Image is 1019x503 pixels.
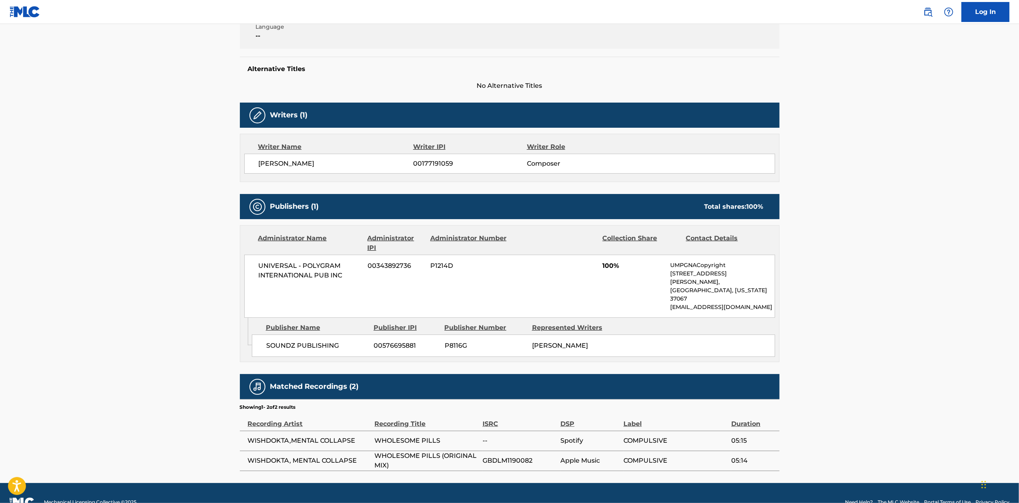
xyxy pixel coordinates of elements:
[375,436,479,446] span: WHOLESOME PILLS
[623,456,727,465] span: COMPULSIVE
[979,465,1019,503] iframe: Chat Widget
[374,341,439,351] span: 00576695881
[527,142,630,152] div: Writer Role
[253,382,262,392] img: Matched Recordings
[670,269,774,286] p: [STREET_ADDRESS][PERSON_NAME],
[270,382,359,391] h5: Matched Recordings (2)
[259,159,414,168] span: [PERSON_NAME]
[483,436,556,446] span: --
[430,234,508,253] div: Administrator Number
[270,111,308,120] h5: Writers (1)
[532,323,613,333] div: Represented Writers
[981,473,986,497] div: Drag
[258,142,414,152] div: Writer Name
[374,323,439,333] div: Publisher IPI
[253,111,262,120] img: Writers
[560,456,619,465] span: Apple Music
[256,23,385,31] span: Language
[670,303,774,311] p: [EMAIL_ADDRESS][DOMAIN_NAME]
[240,81,780,91] span: No Alternative Titles
[941,4,957,20] div: Help
[266,323,368,333] div: Publisher Name
[248,411,371,429] div: Recording Artist
[483,411,556,429] div: ISRC
[258,234,362,253] div: Administrator Name
[731,411,775,429] div: Duration
[923,7,933,17] img: search
[560,411,619,429] div: DSP
[944,7,954,17] img: help
[256,31,385,41] span: --
[560,436,619,446] span: Spotify
[623,436,727,446] span: COMPULSIVE
[527,159,630,168] span: Composer
[248,456,371,465] span: WISHDOKTA, MENTAL COLLAPSE
[259,261,362,280] span: UNIVERSAL - POLYGRAM INTERNATIONAL PUB INC
[413,159,526,168] span: 00177191059
[248,65,772,73] h5: Alternative Titles
[445,323,526,333] div: Publisher Number
[747,203,764,210] span: 100 %
[248,436,371,446] span: WISHDOKTA,MENTAL COLLAPSE
[413,142,527,152] div: Writer IPI
[670,261,774,269] p: UMPGNACopyright
[704,202,764,212] div: Total shares:
[430,261,508,271] span: P1214D
[445,341,526,351] span: P8116G
[240,404,296,411] p: Showing 1 - 2 of 2 results
[962,2,1009,22] a: Log In
[731,436,775,446] span: 05:15
[602,261,664,271] span: 100%
[375,411,479,429] div: Recording Title
[602,234,680,253] div: Collection Share
[686,234,764,253] div: Contact Details
[266,341,368,351] span: SOUNDZ PUBLISHING
[731,456,775,465] span: 05:14
[253,202,262,212] img: Publishers
[375,451,479,470] span: WHOLESOME PILLS (ORIGINAL MIX)
[270,202,319,211] h5: Publishers (1)
[10,6,40,18] img: MLC Logo
[623,411,727,429] div: Label
[670,286,774,303] p: [GEOGRAPHIC_DATA], [US_STATE] 37067
[368,234,424,253] div: Administrator IPI
[483,456,556,465] span: GBDLM1190082
[920,4,936,20] a: Public Search
[532,342,588,349] span: [PERSON_NAME]
[368,261,424,271] span: 00343892736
